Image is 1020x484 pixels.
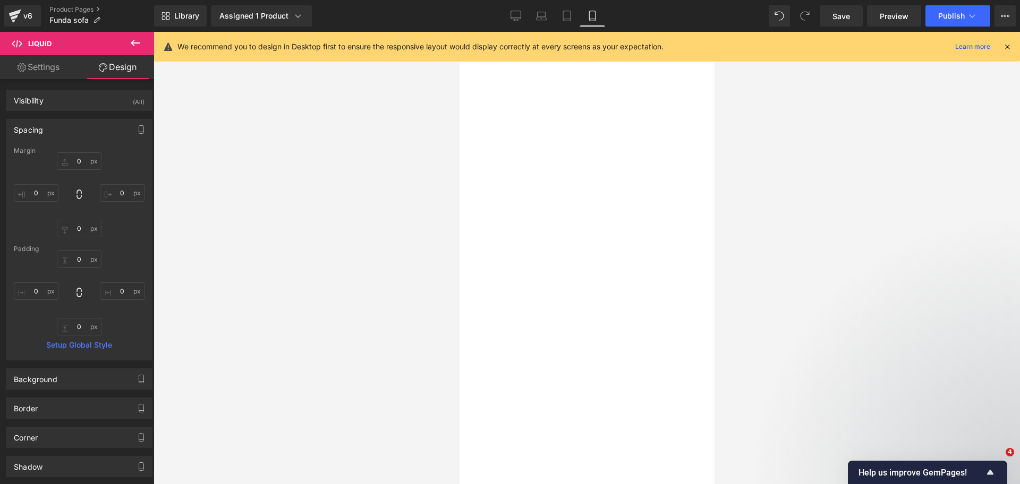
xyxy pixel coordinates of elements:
[219,11,303,21] div: Assigned 1 Product
[57,250,101,268] input: 0
[14,427,38,442] div: Corner
[14,119,43,134] div: Spacing
[57,318,101,335] input: 0
[832,11,850,22] span: Save
[100,184,144,202] input: 0
[794,5,815,27] button: Redo
[177,41,664,53] p: We recommend you to design in Desktop first to ensure the responsive layout would display correct...
[867,5,921,27] a: Preview
[28,39,52,48] span: Liquid
[580,5,605,27] a: Mobile
[14,456,42,471] div: Shadow
[14,90,44,105] div: Visibility
[769,5,790,27] button: Undo
[133,90,144,108] div: (All)
[503,5,529,27] a: Desktop
[174,11,199,21] span: Library
[79,55,156,79] a: Design
[57,152,101,170] input: 0
[554,5,580,27] a: Tablet
[14,147,144,154] div: Margin
[858,466,997,479] button: Show survey - Help us improve GemPages!
[14,184,58,202] input: 0
[49,5,154,14] a: Product Pages
[57,220,101,237] input: 0
[1006,448,1014,456] span: 4
[951,40,994,53] a: Learn more
[14,341,144,349] a: Setup Global Style
[100,282,144,300] input: 0
[4,5,41,27] a: v6
[994,5,1016,27] button: More
[529,5,554,27] a: Laptop
[880,11,908,22] span: Preview
[21,9,35,23] div: v6
[984,448,1009,473] iframe: Intercom live chat
[154,5,207,27] a: New Library
[14,369,57,384] div: Background
[49,16,89,24] span: Funda sofa
[14,245,144,253] div: Padding
[938,12,965,20] span: Publish
[14,398,38,413] div: Border
[14,282,58,300] input: 0
[925,5,990,27] button: Publish
[858,468,984,478] span: Help us improve GemPages!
